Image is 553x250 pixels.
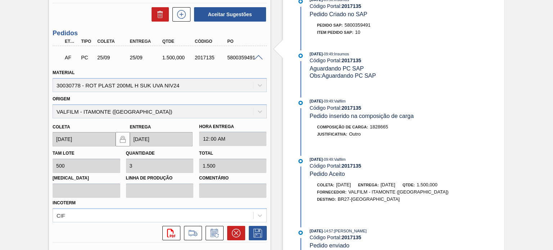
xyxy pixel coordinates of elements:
span: BR27-[GEOGRAPHIC_DATA] [338,196,400,202]
span: Aguardando PC SAP [310,65,364,72]
label: Origem [53,96,70,101]
strong: 2017135 [342,105,361,111]
span: Composição de Carga : [317,125,368,129]
div: 25/09/2025 [95,55,131,60]
h3: Pedidos [53,29,266,37]
span: : Valfilm [333,157,346,162]
div: Entrega [128,39,164,44]
span: [DATE] [310,229,323,233]
span: Obs: Aguardando PC SAP [310,73,376,79]
div: Qtde [161,39,196,44]
span: Item pedido SAP: [317,30,354,35]
label: Entrega [130,124,151,129]
span: Outro [349,131,361,137]
div: Código Portal: [310,235,481,240]
img: atual [298,231,303,235]
div: Ir para Composição de Carga [180,226,202,240]
div: Código Portal: [310,58,481,63]
div: Tipo [79,39,95,44]
span: Justificativa: [317,132,347,136]
input: dd/mm/yyyy [53,132,115,146]
span: Fornecedor: [317,190,347,194]
div: Informar alteração no pedido [202,226,224,240]
span: - 09:49 [323,158,333,162]
span: - 09:49 [323,99,333,103]
span: [DATE] [310,157,323,162]
strong: 2017135 [342,3,361,9]
div: Aguardando Faturamento [63,50,79,65]
button: Aceitar Sugestões [194,7,266,22]
div: 1.500,000 [161,55,196,60]
div: Código Portal: [310,105,481,111]
span: 1828665 [370,124,388,129]
span: Entrega: [358,183,379,187]
div: Excluir Sugestões [148,7,169,22]
img: locked [118,135,127,144]
label: Hora Entrega [199,122,266,132]
img: atual [298,54,303,58]
label: Linha de Produção [126,173,193,183]
label: Tam lote [53,151,74,156]
span: VALFILM - ITAMONTE ([GEOGRAPHIC_DATA]) [348,189,449,195]
img: atual [298,159,303,163]
div: Código Portal: [310,163,481,169]
strong: 2017135 [342,58,361,63]
span: Pedido Aceito [310,171,345,177]
span: Pedido enviado [310,242,349,249]
div: CIF [57,212,65,218]
div: Pedido de Compra [79,55,95,60]
label: Coleta [53,124,70,129]
div: 2017135 [193,55,229,60]
div: Código [193,39,229,44]
span: Destino: [317,197,336,201]
label: Comentário [199,173,266,183]
button: locked [116,132,130,146]
span: : [PERSON_NAME] [333,229,367,233]
span: - 14:57 [323,229,333,233]
div: Código Portal: [310,3,481,9]
div: 25/09/2025 [128,55,164,60]
span: Qtde: [403,183,415,187]
span: Coleta: [317,183,334,187]
div: Abrir arquivo PDF [159,226,180,240]
img: atual [298,101,303,105]
span: - 09:49 [323,52,333,56]
strong: 2017135 [342,235,361,240]
span: [DATE] [310,52,323,56]
span: : Insumos [333,52,349,56]
span: 5800359491 [345,22,370,28]
div: Cancelar pedido [224,226,245,240]
div: 5800359491 [225,55,261,60]
div: Aceitar Sugestões [190,6,267,22]
input: dd/mm/yyyy [130,132,193,146]
label: [MEDICAL_DATA] [53,173,120,183]
div: Nova sugestão [169,7,190,22]
span: 1.500,000 [417,182,437,187]
label: Material [53,70,75,75]
label: Incoterm [53,200,76,205]
label: Quantidade [126,151,155,156]
div: PO [225,39,261,44]
div: Etapa [63,39,79,44]
span: Pedido inserido na composição de carga [310,113,414,119]
span: [DATE] [310,99,323,103]
div: Coleta [95,39,131,44]
div: Salvar Pedido [245,226,267,240]
span: 10 [355,29,360,35]
span: Pedido SAP: [317,23,343,27]
p: AF [65,55,77,60]
span: [DATE] [381,182,395,187]
label: Total [199,151,213,156]
strong: 2017135 [342,163,361,169]
span: [DATE] [336,182,351,187]
span: Pedido Criado no SAP [310,11,367,17]
span: : Valfilm [333,99,346,103]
